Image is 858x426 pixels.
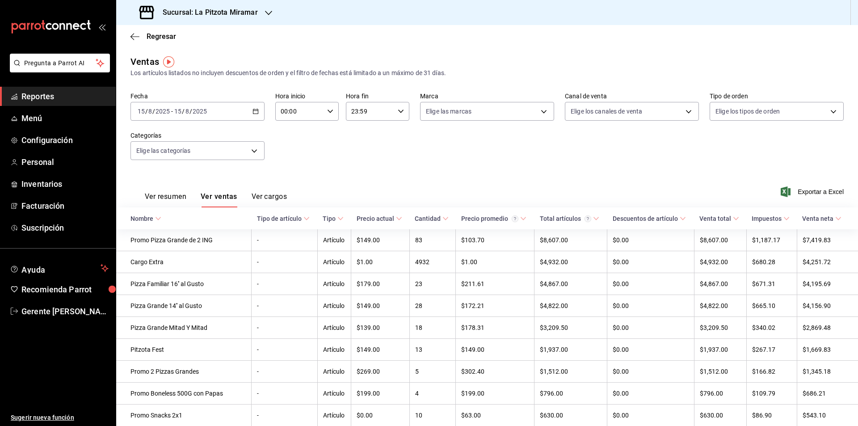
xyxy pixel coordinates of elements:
td: - [252,251,317,273]
td: $0.00 [607,273,694,295]
td: $0.00 [607,361,694,383]
input: ---- [155,108,170,115]
td: $1,187.17 [746,229,797,251]
span: Venta neta [802,215,841,222]
td: $1,669.83 [797,339,858,361]
span: Personal [21,156,109,168]
td: $4,867.00 [694,273,746,295]
td: $211.61 [456,273,534,295]
td: Cargo Extra [116,251,252,273]
td: $1,345.18 [797,361,858,383]
td: Artículo [317,383,351,405]
td: 4932 [409,251,456,273]
td: $179.00 [351,273,410,295]
span: Pregunta a Parrot AI [24,59,96,68]
td: $4,822.00 [534,295,607,317]
span: Impuestos [752,215,790,222]
td: Promo Boneless 500G con Papas [116,383,252,405]
td: - [252,383,317,405]
label: Marca [420,93,554,99]
input: -- [148,108,152,115]
span: Elige los canales de venta [571,107,642,116]
span: Descuentos de artículo [613,215,686,222]
label: Canal de venta [565,93,699,99]
a: Pregunta a Parrot AI [6,65,110,74]
td: $109.79 [746,383,797,405]
div: navigation tabs [145,192,287,207]
td: $680.28 [746,251,797,273]
label: Categorías [130,132,265,139]
td: $0.00 [607,229,694,251]
input: -- [137,108,145,115]
button: Ver cargos [252,192,287,207]
span: Elige las categorías [136,146,191,155]
td: Artículo [317,339,351,361]
button: Ver resumen [145,192,186,207]
span: Regresar [147,32,176,41]
span: Configuración [21,134,109,146]
span: / [152,108,155,115]
td: Promo 2 Pizzas Grandes [116,361,252,383]
span: Recomienda Parrot [21,283,109,295]
input: -- [174,108,182,115]
span: - [171,108,173,115]
div: Impuestos [752,215,782,222]
span: / [182,108,185,115]
td: $4,867.00 [534,273,607,295]
td: - [252,229,317,251]
td: $1,512.00 [694,361,746,383]
div: Nombre [130,215,153,222]
div: Total artículos [540,215,591,222]
div: Venta total [699,215,731,222]
span: Gerente [PERSON_NAME] [21,305,109,317]
td: $4,932.00 [534,251,607,273]
td: - [252,317,317,339]
span: Precio promedio [461,215,526,222]
td: $4,932.00 [694,251,746,273]
span: Tipo de artículo [257,215,310,222]
td: 23 [409,273,456,295]
td: Artículo [317,273,351,295]
div: Precio actual [357,215,394,222]
td: $0.00 [607,339,694,361]
td: $149.00 [351,295,410,317]
td: $796.00 [694,383,746,405]
span: Cantidad [415,215,449,222]
td: $0.00 [607,383,694,405]
td: $199.00 [351,383,410,405]
td: Artículo [317,229,351,251]
td: 13 [409,339,456,361]
td: $1,512.00 [534,361,607,383]
td: $1.00 [351,251,410,273]
td: $149.00 [456,339,534,361]
span: / [145,108,148,115]
td: $686.21 [797,383,858,405]
td: Promo Pizza Grande de 2 ING [116,229,252,251]
label: Hora inicio [275,93,339,99]
td: $4,822.00 [694,295,746,317]
button: Regresar [130,32,176,41]
td: $166.82 [746,361,797,383]
div: Venta neta [802,215,833,222]
td: $172.21 [456,295,534,317]
span: Menú [21,112,109,124]
div: Precio promedio [461,215,518,222]
img: Tooltip marker [163,56,174,67]
button: open_drawer_menu [98,23,105,30]
td: $199.00 [456,383,534,405]
td: - [252,295,317,317]
button: Ver ventas [201,192,237,207]
h3: Sucursal: La Pitzota Miramar [156,7,258,18]
td: $4,195.69 [797,273,858,295]
td: 4 [409,383,456,405]
input: ---- [192,108,207,115]
span: Tipo [323,215,344,222]
td: $267.17 [746,339,797,361]
td: $149.00 [351,229,410,251]
td: $340.02 [746,317,797,339]
td: $269.00 [351,361,410,383]
div: Descuentos de artículo [613,215,678,222]
td: $1,937.00 [694,339,746,361]
label: Fecha [130,93,265,99]
td: Pizza Grande 14'' al Gusto [116,295,252,317]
